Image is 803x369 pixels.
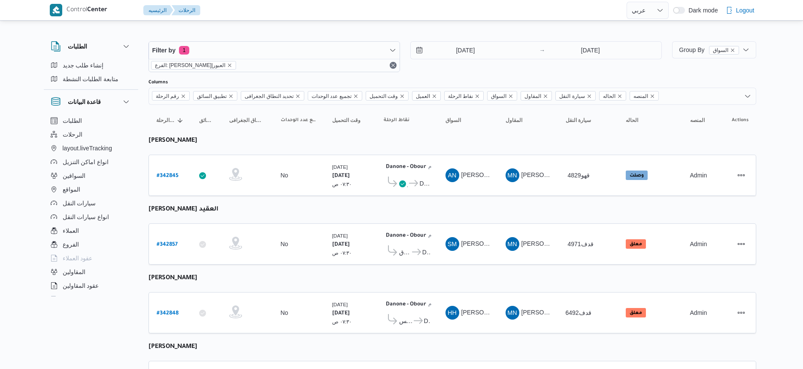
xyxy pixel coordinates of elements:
[151,61,236,70] span: الفرع: دانون|العبور
[179,46,189,55] span: 1 active filters
[229,117,265,124] span: تحديد النطاق الجغرافى
[730,48,735,53] button: remove selected entity
[416,91,430,101] span: العميل
[51,97,131,107] button: قاعدة البيانات
[332,173,350,179] b: [DATE]
[148,344,197,351] b: [PERSON_NAME]
[47,196,135,210] button: سيارات النقل
[407,178,408,189] span: العبور
[47,141,135,155] button: layout.liveTracking
[47,72,135,86] button: متابعة الطلبات النشطة
[63,212,109,222] span: انواع سيارات النقل
[428,301,445,306] small: ٠٧:٤٨ م
[734,237,748,251] button: Actions
[386,302,426,308] b: Danone - Obour
[63,60,104,70] span: إنشاء طلب جديد
[197,91,227,101] span: تطبيق السائق
[386,233,426,239] b: Danone - Obour
[734,306,748,320] button: Actions
[400,94,405,99] button: Remove وقت التحميل from selection in this group
[157,170,179,181] a: #342845
[399,247,411,257] span: قسم الشروق
[332,250,352,256] small: ٠٧:٣٠ ص
[445,237,459,251] div: Shrif Mustfi Isamaail Alaqaid
[63,281,99,291] span: عقود المقاولين
[445,168,459,182] div: Ammad Najib Abadalzahir Jaoish
[448,306,457,320] span: HH
[562,113,614,127] button: سيارة النقل
[507,237,517,251] span: MN
[332,319,352,324] small: ٠٧:٣٠ ص
[506,168,519,182] div: Maina Najib Shfiq Qladah
[428,163,445,169] small: ٠٧:٤٨ م
[650,94,655,99] button: Remove المنصه from selection in this group
[332,164,348,170] small: [DATE]
[388,60,398,70] button: Remove
[744,93,751,100] button: Open list of options
[63,294,98,305] span: اجهزة التليفون
[507,306,517,320] span: MN
[193,91,237,101] span: تطبيق السائق
[461,240,527,247] span: [PERSON_NAME] العقيد
[690,309,707,316] span: Admin
[422,247,430,257] span: Danone - Obour
[399,316,412,326] span: قسم عين شمس
[181,94,186,99] button: Remove رقم الرحلة from selection in this group
[524,91,541,101] span: المقاول
[734,168,748,182] button: Actions
[622,113,678,127] button: الحاله
[491,91,506,101] span: السواق
[633,91,648,101] span: المنصه
[245,91,294,101] span: تحديد النطاق الجغرافى
[412,91,441,101] span: العميل
[228,94,233,99] button: Remove تطبيق السائق from selection in this group
[539,47,545,53] div: →
[63,129,82,140] span: الرحلات
[630,173,644,178] b: وصلت
[685,7,718,14] span: Dark mode
[68,97,101,107] h3: قاعدة البيانات
[157,173,179,179] b: # 342845
[424,316,430,326] span: Danone - Obour
[713,46,728,54] span: السواق
[432,94,437,99] button: Remove العميل from selection in this group
[63,267,85,277] span: المقاولين
[148,206,218,213] b: [PERSON_NAME] العقيد
[47,114,135,128] button: الطلبات
[199,117,214,124] span: تطبيق السائق
[47,183,135,196] button: المواقع
[312,91,352,101] span: تجميع عدد الوحدات
[47,210,135,224] button: انواع سيارات النقل
[196,113,217,127] button: تطبيق السائق
[47,251,135,265] button: عقود العملاء
[445,306,459,320] div: Hsham Hussain Abadallah Abadaljwad
[241,91,304,101] span: تحديد النطاق الجغرافى
[736,5,755,15] span: Logout
[44,58,138,89] div: الطلبات
[281,240,288,248] div: No
[152,45,176,55] span: Filter by
[384,117,409,124] span: نقاط الرحلة
[329,113,372,127] button: وقت التحميل
[630,311,642,316] b: معلق
[157,238,178,250] a: #342857
[63,239,79,250] span: الفروع
[332,117,361,124] span: وقت التحميل
[672,41,756,58] button: Group Byالسواقremove selected entity
[47,58,135,72] button: إنشاء طلب جديد
[506,117,522,124] span: المقاول
[475,94,480,99] button: Remove نقاط الرحلة from selection in this group
[47,224,135,238] button: العملاء
[448,91,473,101] span: نقاط الرحلة
[386,164,426,170] b: Danone - Obour
[153,113,187,127] button: رقم الرحلةSorted in descending order
[332,302,348,307] small: [DATE]
[332,233,348,238] small: [DATE]
[419,178,430,189] span: Danone - Obour
[626,239,646,249] span: معلق
[630,242,642,247] b: معلق
[687,113,709,127] button: المنصه
[587,94,592,99] button: Remove سيارة النقل from selection in this group
[548,42,633,59] input: Press the down key to open a popover containing a calendar.
[603,91,615,101] span: الحاله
